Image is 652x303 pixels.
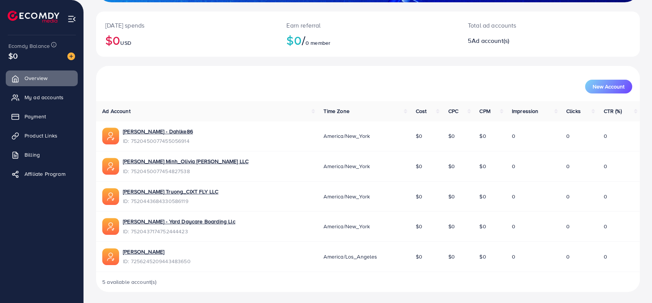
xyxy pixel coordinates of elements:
[512,107,539,115] span: Impression
[25,113,46,120] span: Payment
[102,128,119,144] img: ic-ads-acc.e4c84228.svg
[603,253,607,260] span: 0
[105,21,268,30] p: [DATE] spends
[566,162,570,170] span: 0
[512,253,515,260] span: 0
[302,31,306,49] span: /
[123,128,193,135] a: [PERSON_NAME] - Dahlke86
[585,80,632,93] button: New Account
[472,36,509,45] span: Ad account(s)
[6,109,78,124] a: Payment
[123,218,235,225] a: [PERSON_NAME] - Yard Daycare Boarding Llc
[25,170,65,178] span: Affiliate Program
[479,253,486,260] span: $0
[67,15,76,23] img: menu
[120,39,131,47] span: USD
[123,157,248,165] a: [PERSON_NAME] Minh_Olivia [PERSON_NAME] LLC
[123,248,191,256] a: [PERSON_NAME]
[479,223,486,230] span: $0
[123,137,193,145] span: ID: 7520450077455056914
[479,107,490,115] span: CPM
[123,188,218,195] a: [PERSON_NAME] Truong_CIXT FLY LLC
[566,107,581,115] span: Clicks
[479,132,486,140] span: $0
[102,188,119,205] img: ic-ads-acc.e4c84228.svg
[102,107,131,115] span: Ad Account
[416,162,422,170] span: $0
[479,193,486,200] span: $0
[324,223,370,230] span: America/New_York
[25,93,64,101] span: My ad accounts
[448,193,454,200] span: $0
[448,253,454,260] span: $0
[102,158,119,175] img: ic-ads-acc.e4c84228.svg
[416,223,422,230] span: $0
[306,39,330,47] span: 0 member
[102,218,119,235] img: ic-ads-acc.e4c84228.svg
[6,166,78,182] a: Affiliate Program
[25,132,57,139] span: Product Links
[566,132,570,140] span: 0
[25,74,47,82] span: Overview
[593,84,624,89] span: New Account
[416,132,422,140] span: $0
[324,193,370,200] span: America/New_York
[512,162,515,170] span: 0
[566,223,570,230] span: 0
[416,107,427,115] span: Cost
[603,223,607,230] span: 0
[324,253,377,260] span: America/Los_Angeles
[324,162,370,170] span: America/New_York
[512,223,515,230] span: 0
[123,257,191,265] span: ID: 7256245209443483650
[448,107,458,115] span: CPC
[512,132,515,140] span: 0
[123,197,218,205] span: ID: 7520443684330586119
[8,50,18,61] span: $0
[324,107,349,115] span: Time Zone
[603,162,607,170] span: 0
[25,151,40,159] span: Billing
[468,37,585,44] h2: 5
[566,193,570,200] span: 0
[416,193,422,200] span: $0
[603,132,607,140] span: 0
[6,147,78,162] a: Billing
[123,228,235,235] span: ID: 7520437174752444423
[102,248,119,265] img: ic-ads-acc.e4c84228.svg
[603,193,607,200] span: 0
[286,33,449,47] h2: $0
[448,162,454,170] span: $0
[416,253,422,260] span: $0
[448,132,454,140] span: $0
[6,70,78,86] a: Overview
[479,162,486,170] span: $0
[123,167,248,175] span: ID: 7520450077454827538
[324,132,370,140] span: America/New_York
[448,223,454,230] span: $0
[566,253,570,260] span: 0
[619,269,646,297] iframe: Chat
[286,21,449,30] p: Earn referral
[105,33,268,47] h2: $0
[67,52,75,60] img: image
[6,90,78,105] a: My ad accounts
[468,21,585,30] p: Total ad accounts
[8,11,59,23] img: logo
[512,193,515,200] span: 0
[102,278,157,286] span: 5 available account(s)
[8,42,50,50] span: Ecomdy Balance
[603,107,621,115] span: CTR (%)
[6,128,78,143] a: Product Links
